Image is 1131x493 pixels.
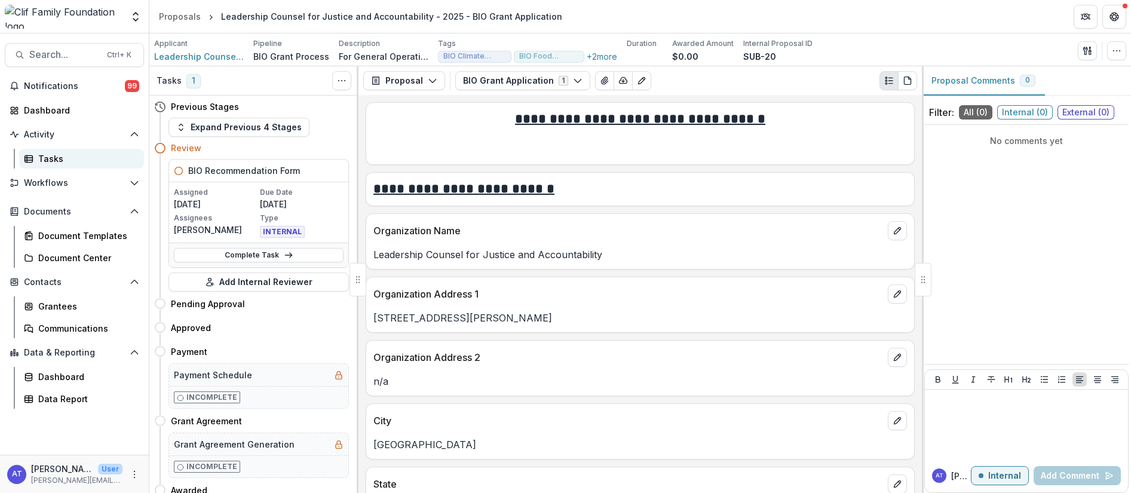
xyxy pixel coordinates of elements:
[38,152,134,165] div: Tasks
[1108,372,1122,387] button: Align Right
[373,437,907,452] p: [GEOGRAPHIC_DATA]
[19,226,144,246] a: Document Templates
[988,471,1021,481] p: Internal
[19,367,144,387] a: Dashboard
[24,277,125,287] span: Contacts
[373,477,883,491] p: State
[373,350,883,365] p: Organization Address 2
[898,71,917,90] button: PDF view
[159,10,201,23] div: Proposals
[373,223,883,238] p: Organization Name
[260,198,344,210] p: [DATE]
[29,49,100,60] span: Search...
[632,71,651,90] button: Edit as form
[929,134,1124,147] p: No comments yet
[24,348,125,358] span: Data & Reporting
[888,221,907,240] button: edit
[595,71,614,90] button: View Attached Files
[19,389,144,409] a: Data Report
[260,187,344,198] p: Due Date
[587,50,617,63] button: +2more
[154,8,206,25] a: Proposals
[373,287,883,301] p: Organization Address 1
[127,467,142,482] button: More
[154,8,567,25] nav: breadcrumb
[38,370,134,383] div: Dashboard
[1001,372,1016,387] button: Heading 1
[929,105,954,120] p: Filter:
[174,223,258,236] p: [PERSON_NAME]
[31,475,122,486] p: [PERSON_NAME][EMAIL_ADDRESS][DOMAIN_NAME]
[888,348,907,367] button: edit
[127,5,144,29] button: Open entity switcher
[154,38,188,49] p: Applicant
[171,321,211,334] h4: Approved
[339,50,428,63] p: For General Operating Support
[24,104,134,117] div: Dashboard
[171,142,201,154] h4: Review
[24,130,125,140] span: Activity
[5,173,144,192] button: Open Workflows
[38,393,134,405] div: Data Report
[1055,372,1069,387] button: Ordered List
[221,10,562,23] div: Leadership Counsel for Justice and Accountability - 2025 - BIO Grant Application
[5,343,144,362] button: Open Data & Reporting
[19,319,144,338] a: Communications
[154,50,244,63] a: Leadership Counsel for Justice and Accountability
[1090,372,1105,387] button: Align Center
[743,38,813,49] p: Internal Proposal ID
[971,466,1029,485] button: Internal
[1025,76,1030,84] span: 0
[948,372,963,387] button: Underline
[19,149,144,169] a: Tasks
[888,284,907,304] button: edit
[1034,466,1121,485] button: Add Comment
[171,298,245,310] h4: Pending Approval
[19,248,144,268] a: Document Center
[438,38,456,49] p: Tags
[38,322,134,335] div: Communications
[174,213,258,223] p: Assignees
[186,392,237,403] p: Incomplete
[879,71,899,90] button: Plaintext view
[24,207,125,217] span: Documents
[168,272,349,292] button: Add Internal Reviewer
[959,105,992,120] span: All ( 0 )
[922,66,1045,96] button: Proposal Comments
[339,38,380,49] p: Description
[672,38,734,49] p: Awarded Amount
[186,461,237,472] p: Incomplete
[174,369,252,381] h5: Payment Schedule
[373,414,883,428] p: City
[966,372,980,387] button: Italicize
[105,48,134,62] div: Ctrl + K
[186,74,201,88] span: 1
[1019,372,1034,387] button: Heading 2
[171,345,207,358] h4: Payment
[363,71,445,90] button: Proposal
[1102,5,1126,29] button: Get Help
[38,300,134,313] div: Grantees
[171,415,242,427] h4: Grant Agreement
[12,470,22,478] div: Ann Thrupp
[5,100,144,120] a: Dashboard
[38,252,134,264] div: Document Center
[519,52,579,60] span: BIO Food Systems
[627,38,657,49] p: Duration
[253,38,282,49] p: Pipeline
[931,372,945,387] button: Bold
[373,311,907,325] p: [STREET_ADDRESS][PERSON_NAME]
[672,50,698,63] p: $0.00
[5,5,122,29] img: Clif Family Foundation logo
[455,71,590,90] button: BIO Grant Application1
[984,372,998,387] button: Strike
[171,100,239,113] h4: Previous Stages
[743,50,776,63] p: SUB-20
[997,105,1053,120] span: Internal ( 0 )
[373,247,907,262] p: Leadership Counsel for Justice and Accountability
[19,296,144,316] a: Grantees
[1037,372,1052,387] button: Bullet List
[5,202,144,221] button: Open Documents
[24,81,125,91] span: Notifications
